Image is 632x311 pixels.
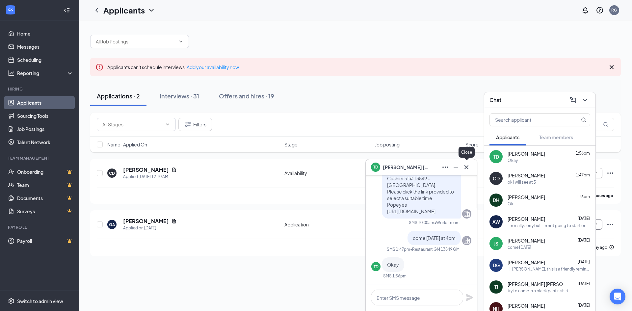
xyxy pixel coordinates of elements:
[578,281,590,286] span: [DATE]
[576,172,590,177] span: 1:47pm
[17,122,73,136] a: Job Postings
[109,222,115,227] div: GA
[508,216,545,222] span: [PERSON_NAME]
[493,197,499,203] div: DH
[606,220,614,228] svg: Ellipses
[609,245,614,250] svg: Info
[611,7,617,13] div: RG
[494,240,498,247] div: JS
[508,201,513,207] div: Ok
[603,122,608,127] svg: MagnifyingGlass
[490,114,568,126] input: Search applicant
[17,27,73,40] a: Home
[606,169,614,177] svg: Ellipses
[284,141,298,148] span: Stage
[578,238,590,243] span: [DATE]
[8,70,14,76] svg: Analysis
[576,194,590,199] span: 1:16pm
[508,237,545,244] span: [PERSON_NAME]
[96,38,175,45] input: All Job Postings
[374,264,379,270] div: TD
[508,223,590,228] div: I'm really sorry but I'm not going to start or work at Popeyes thank you for allowing me to join
[580,95,590,105] button: ChevronDown
[17,70,74,76] div: Reporting
[493,153,499,160] div: TD
[387,156,454,214] span: Hi [PERSON_NAME], we'd like to invite you to a meeting with Popeyes for Cashier at # 13849 - [GEO...
[508,302,545,309] span: [PERSON_NAME]
[178,118,212,131] button: Filter Filters
[7,7,14,13] svg: WorkstreamLogo
[17,136,73,149] a: Talent Network
[17,234,73,247] a: PayrollCrown
[123,166,169,173] h5: [PERSON_NAME]
[95,63,103,71] svg: Error
[93,6,101,14] svg: ChevronLeft
[147,6,155,14] svg: ChevronDown
[383,164,429,171] span: [PERSON_NAME] [PERSON_NAME]
[493,175,500,182] div: CD
[107,141,147,148] span: Name · Applied On
[578,216,590,221] span: [DATE]
[171,167,177,172] svg: Document
[97,92,140,100] div: Applications · 2
[581,96,589,104] svg: ChevronDown
[466,294,474,301] button: Plane
[107,64,239,70] span: Applicants can't schedule interviews.
[462,163,470,171] svg: Cross
[17,178,73,192] a: TeamCrown
[578,303,590,308] span: [DATE]
[184,120,192,128] svg: Filter
[508,194,545,200] span: [PERSON_NAME]
[219,92,274,100] div: Offers and hires · 19
[493,262,500,269] div: DG
[387,262,399,268] span: Okay
[508,259,545,266] span: [PERSON_NAME]
[465,141,479,148] span: Score
[461,162,472,172] button: Cross
[581,117,586,122] svg: MagnifyingGlass
[568,95,578,105] button: ComposeMessage
[463,210,471,218] svg: Company
[539,134,573,140] span: Team members
[508,179,536,185] div: ok i will see at 3
[508,172,545,179] span: [PERSON_NAME]
[123,173,177,180] div: Applied [DATE] 12:10 AM
[589,193,613,198] b: 16 hours ago
[165,122,170,127] svg: ChevronDown
[463,237,471,245] svg: Company
[387,246,410,252] div: SMS 1:47pm
[508,158,518,163] div: Okay
[17,298,63,304] div: Switch to admin view
[434,220,460,225] span: • Workstream
[103,5,145,16] h1: Applicants
[578,259,590,264] span: [DATE]
[171,219,177,224] svg: Document
[610,289,625,304] div: Open Intercom Messenger
[8,298,14,304] svg: Settings
[440,162,451,172] button: Ellipses
[17,205,73,218] a: SurveysCrown
[608,63,616,71] svg: Cross
[17,40,73,53] a: Messages
[508,288,568,294] div: try to come in a black pant n shirt
[102,121,162,128] input: All Stages
[508,266,590,272] div: Hi [PERSON_NAME], this is a friendly reminder. Your meeting with Popeyes for Cashier at # 13849 -...
[508,281,567,287] span: [PERSON_NAME] [PERSON_NAME]
[187,64,239,70] a: Add your availability now
[452,163,460,171] svg: Minimize
[508,245,531,250] div: come [DATE]
[17,53,73,66] a: Scheduling
[8,155,72,161] div: Team Management
[596,6,604,14] svg: QuestionInfo
[8,86,72,92] div: Hiring
[459,147,475,158] div: Close
[109,170,115,176] div: CD
[569,96,577,104] svg: ComposeMessage
[123,225,177,231] div: Applied on [DATE]
[375,141,400,148] span: Job posting
[17,109,73,122] a: Sourcing Tools
[284,170,371,176] div: Availability
[160,92,199,100] div: Interviews · 31
[494,284,498,290] div: TJ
